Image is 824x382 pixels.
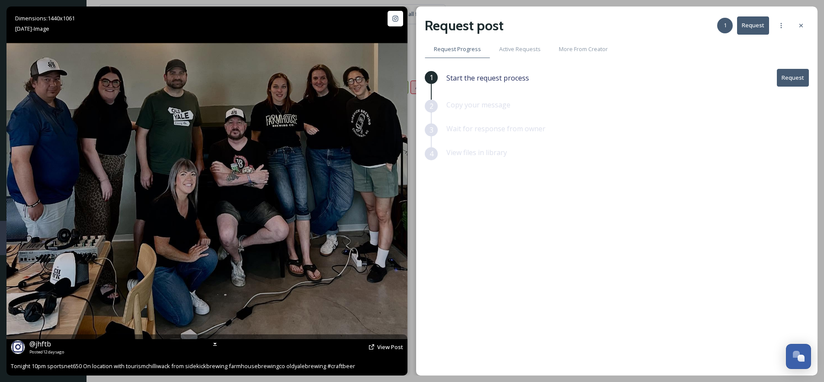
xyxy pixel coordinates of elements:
[434,45,481,53] span: Request Progress
[446,148,507,157] span: View files in library
[425,15,503,36] h2: Request post
[377,343,403,351] span: View Post
[29,339,64,349] a: @jhftb
[29,339,51,349] span: @ jhftb
[29,349,64,355] span: Posted 12 days ago
[786,344,811,369] button: Open Chat
[15,25,49,32] span: [DATE] - Image
[724,21,727,29] span: 1
[777,69,809,87] button: Request
[430,149,433,159] span: 4
[446,73,529,83] span: Start the request process
[737,16,769,34] button: Request
[559,45,608,53] span: More From Creator
[446,124,545,133] span: Wait for response from owner
[6,43,407,339] img: Tonight 10pm sportsnet650 On location with tourismchilliwack from sidekickbrewing farmhousebrewin...
[15,14,75,22] span: Dimensions: 1440 x 1061
[11,362,355,370] span: Tonight 10pm sportsnet650 On location with tourismchilliwack from sidekickbrewing farmhousebrewin...
[430,72,433,83] span: 1
[430,125,433,135] span: 3
[446,100,510,110] span: Copy your message
[499,45,541,53] span: Active Requests
[377,343,403,351] a: View Post
[430,101,433,111] span: 2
